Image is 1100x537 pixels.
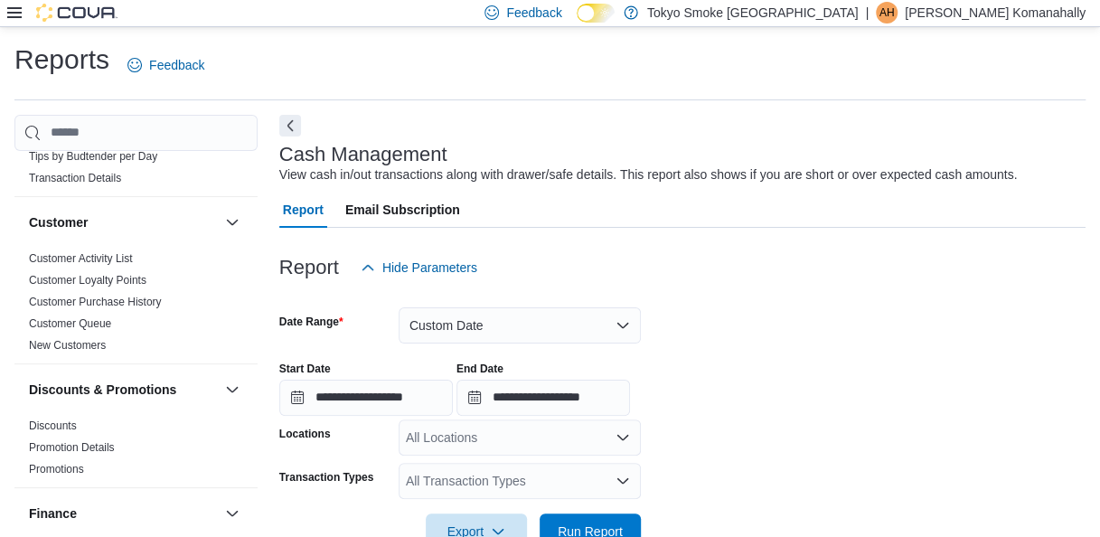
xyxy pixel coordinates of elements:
[647,2,859,24] p: Tokyo Smoke [GEOGRAPHIC_DATA]
[29,440,115,455] span: Promotion Details
[29,171,121,185] span: Transaction Details
[29,213,88,231] h3: Customer
[14,248,258,363] div: Customer
[149,56,204,74] span: Feedback
[577,4,615,23] input: Dark Mode
[279,315,343,329] label: Date Range
[29,463,84,476] a: Promotions
[29,381,218,399] button: Discounts & Promotions
[29,419,77,433] span: Discounts
[345,192,460,228] span: Email Subscription
[29,504,218,523] button: Finance
[29,295,162,309] span: Customer Purchase History
[279,380,453,416] input: Press the down key to open a popover containing a calendar.
[283,192,324,228] span: Report
[905,2,1086,24] p: [PERSON_NAME] Komanahally
[14,415,258,487] div: Discounts & Promotions
[353,250,484,286] button: Hide Parameters
[29,273,146,287] span: Customer Loyalty Points
[29,339,106,352] a: New Customers
[29,251,133,266] span: Customer Activity List
[29,149,157,164] span: Tips by Budtender per Day
[29,419,77,432] a: Discounts
[876,2,898,24] div: Anuraag Hanumanthagowdaa Komanahally
[279,470,373,485] label: Transaction Types
[29,172,121,184] a: Transaction Details
[382,259,477,277] span: Hide Parameters
[221,212,243,233] button: Customer
[29,441,115,454] a: Promotion Details
[29,504,77,523] h3: Finance
[279,362,331,376] label: Start Date
[279,144,447,165] h3: Cash Management
[29,462,84,476] span: Promotions
[29,316,111,331] span: Customer Queue
[14,42,109,78] h1: Reports
[279,257,339,278] h3: Report
[616,430,630,445] button: Open list of options
[456,362,503,376] label: End Date
[221,379,243,400] button: Discounts & Promotions
[279,115,301,137] button: Next
[29,252,133,265] a: Customer Activity List
[29,213,218,231] button: Customer
[29,150,157,163] a: Tips by Budtender per Day
[279,165,1018,184] div: View cash in/out transactions along with drawer/safe details. This report also shows if you are s...
[221,503,243,524] button: Finance
[36,4,118,22] img: Cova
[616,474,630,488] button: Open list of options
[879,2,895,24] span: AH
[29,338,106,353] span: New Customers
[120,47,212,83] a: Feedback
[865,2,869,24] p: |
[279,427,331,441] label: Locations
[399,307,641,344] button: Custom Date
[29,274,146,287] a: Customer Loyalty Points
[29,381,176,399] h3: Discounts & Promotions
[456,380,630,416] input: Press the down key to open a popover containing a calendar.
[29,317,111,330] a: Customer Queue
[506,4,561,22] span: Feedback
[29,296,162,308] a: Customer Purchase History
